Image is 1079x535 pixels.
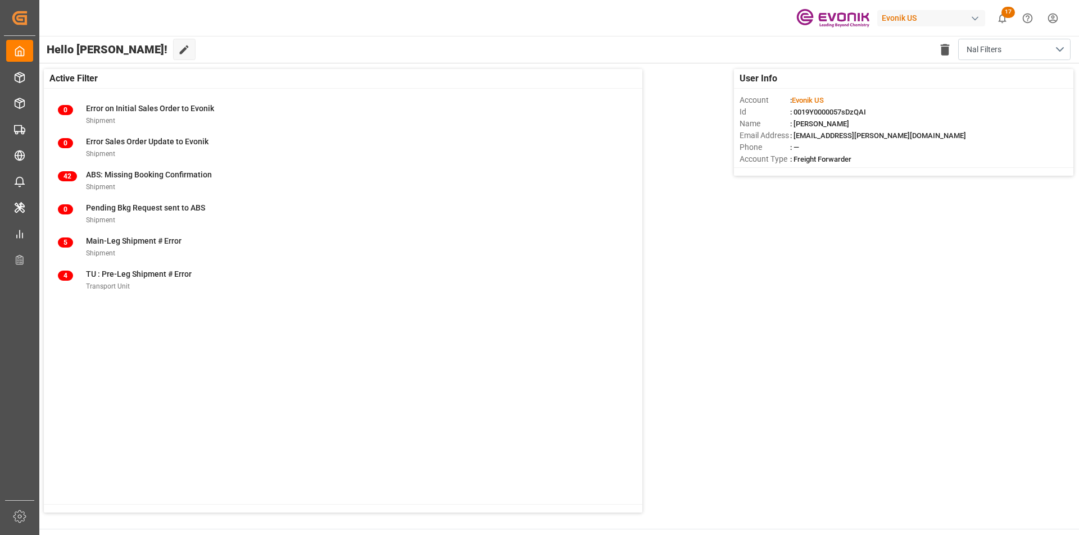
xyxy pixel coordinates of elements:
span: TU : Pre-Leg Shipment # Error [86,269,192,278]
span: Active Filter [49,72,98,85]
span: ABS: Missing Booking Confirmation [86,170,212,179]
span: Hello [PERSON_NAME]! [47,39,167,60]
button: Help Center [1015,6,1040,31]
span: Id [740,106,790,118]
span: Account Type [740,153,790,165]
a: 0Error Sales Order Update to EvonikShipment [58,136,628,159]
span: Error Sales Order Update to Evonik [86,137,208,146]
span: 0 [58,204,73,214]
span: User Info [740,72,777,85]
span: Pending Bkg Request sent to ABS [86,203,205,212]
span: Shipment [86,249,115,257]
button: show 17 new notifications [990,6,1015,31]
span: : 0019Y0000057sDzQAI [790,108,866,116]
span: 42 [58,171,77,181]
span: : [EMAIL_ADDRESS][PERSON_NAME][DOMAIN_NAME] [790,131,966,140]
span: Transport Unit [86,282,130,290]
span: Shipment [86,117,115,125]
span: Evonik US [792,96,824,104]
a: 42ABS: Missing Booking ConfirmationShipment [58,169,628,193]
a: 0Pending Bkg Request sent to ABSShipment [58,202,628,226]
span: Main-Leg Shipment # Error [86,236,182,245]
a: 0Error on Initial Sales Order to EvonikShipment [58,103,628,126]
span: Shipment [86,150,115,158]
span: Name [740,118,790,130]
span: Shipment [86,216,115,224]
img: Evonik-brand-mark-Deep-Purple-RGB.jpeg_1700498283.jpeg [796,8,869,28]
span: 5 [58,237,73,248]
span: 4 [58,271,73,281]
span: : [PERSON_NAME] [790,120,849,128]
span: Error on Initial Sales Order to Evonik [86,104,214,113]
span: : [790,96,824,104]
a: 5Main-Leg Shipment # ErrorShipment [58,235,628,259]
span: Email Address [740,130,790,141]
button: Evonik US [877,7,990,29]
a: 4TU : Pre-Leg Shipment # ErrorTransport Unit [58,268,628,292]
span: 17 [1001,7,1015,18]
span: : — [790,143,799,152]
span: Nal Filters [967,44,1001,56]
span: Shipment [86,183,115,191]
button: open menu [958,39,1071,60]
span: Account [740,94,790,106]
span: Phone [740,141,790,153]
span: 0 [58,105,73,115]
span: 0 [58,138,73,148]
div: Evonik US [877,10,985,26]
span: : Freight Forwarder [790,155,851,163]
